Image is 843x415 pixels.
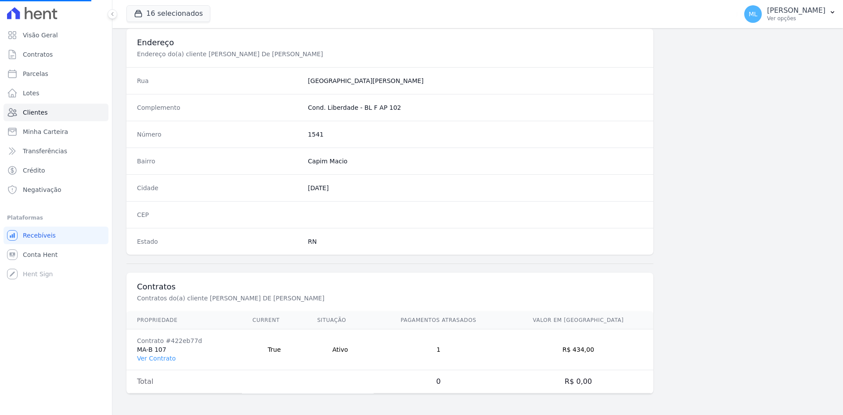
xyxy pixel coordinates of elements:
span: Transferências [23,147,67,155]
th: Situação [306,311,374,329]
div: Contrato #422eb77d [137,336,231,345]
div: Plataformas [7,213,105,223]
th: Current [242,311,306,329]
dd: [GEOGRAPHIC_DATA][PERSON_NAME] [308,76,643,85]
td: 0 [374,370,503,393]
span: ML [749,11,757,17]
a: Lotes [4,84,108,102]
dt: Número [137,130,301,139]
dd: [DATE] [308,184,643,192]
th: Valor em [GEOGRAPHIC_DATA] [503,311,653,329]
span: Conta Hent [23,250,58,259]
span: Minha Carteira [23,127,68,136]
p: Ver opções [767,15,825,22]
dd: Cond. Liberdade - BL F AP 102 [308,103,643,112]
dd: 1541 [308,130,643,139]
span: Lotes [23,89,40,97]
span: Clientes [23,108,47,117]
span: Visão Geral [23,31,58,40]
dd: Capim Macio [308,157,643,166]
a: Crédito [4,162,108,179]
td: Ativo [306,329,374,370]
a: Clientes [4,104,108,121]
a: Negativação [4,181,108,198]
span: Parcelas [23,69,48,78]
a: Minha Carteira [4,123,108,141]
th: Propriedade [126,311,242,329]
a: Conta Hent [4,246,108,263]
a: Visão Geral [4,26,108,44]
button: ML [PERSON_NAME] Ver opções [737,2,843,26]
a: Recebíveis [4,227,108,244]
td: True [242,329,306,370]
td: R$ 0,00 [503,370,653,393]
dt: Estado [137,237,301,246]
h3: Endereço [137,37,643,48]
td: 1 [374,329,503,370]
span: Crédito [23,166,45,175]
span: Recebíveis [23,231,56,240]
dd: RN [308,237,643,246]
span: Contratos [23,50,53,59]
td: R$ 434,00 [503,329,653,370]
td: MA-B 107 [126,329,242,370]
p: Contratos do(a) cliente [PERSON_NAME] DE [PERSON_NAME] [137,294,432,303]
td: Total [126,370,242,393]
dt: CEP [137,210,301,219]
p: [PERSON_NAME] [767,6,825,15]
a: Contratos [4,46,108,63]
dt: Bairro [137,157,301,166]
dt: Cidade [137,184,301,192]
dt: Rua [137,76,301,85]
dt: Complemento [137,103,301,112]
a: Parcelas [4,65,108,83]
p: Endereço do(a) cliente [PERSON_NAME] De [PERSON_NAME] [137,50,432,58]
a: Transferências [4,142,108,160]
h3: Contratos [137,281,643,292]
button: 16 selecionados [126,5,210,22]
th: Pagamentos Atrasados [374,311,503,329]
span: Negativação [23,185,61,194]
a: Ver Contrato [137,355,176,362]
